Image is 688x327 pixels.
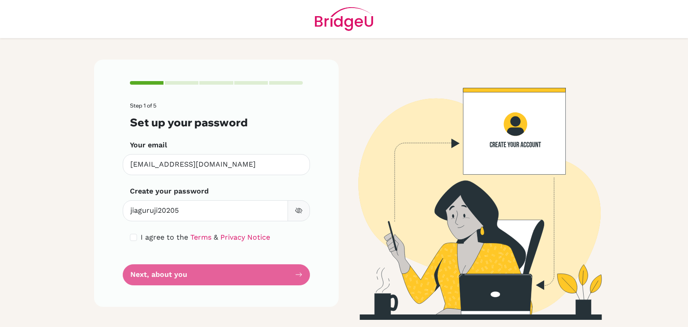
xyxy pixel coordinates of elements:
[214,233,218,241] span: &
[123,154,310,175] input: Insert your email*
[130,102,156,109] span: Step 1 of 5
[130,140,167,151] label: Your email
[130,116,303,129] h3: Set up your password
[130,186,209,197] label: Create your password
[220,233,270,241] a: Privacy Notice
[141,233,188,241] span: I agree to the
[190,233,211,241] a: Terms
